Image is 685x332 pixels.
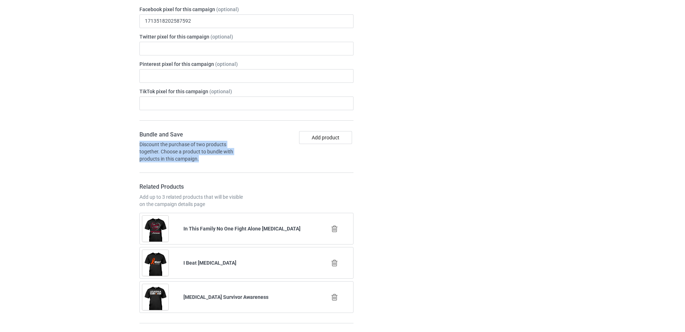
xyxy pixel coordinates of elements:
[139,131,244,139] h4: Bundle and Save
[183,226,301,232] b: In This Family No One Fight Alone [MEDICAL_DATA]
[139,193,244,208] div: Add up to 3 related products that will be visible on the campaign details page
[215,61,238,67] span: (optional)
[209,89,232,94] span: (optional)
[139,6,353,13] label: Facebook pixel for this campaign
[139,88,353,95] label: TikTok pixel for this campaign
[139,141,244,162] div: Discount the purchase of two products together. Choose a product to bundle with products in this ...
[139,60,353,68] label: Pinterest pixel for this campaign
[216,6,239,12] span: (optional)
[210,34,233,40] span: (optional)
[299,131,352,144] button: Add product
[139,33,353,40] label: Twitter pixel for this campaign
[139,183,244,191] h4: Related Products
[183,294,268,300] b: [MEDICAL_DATA] Survivor Awareness
[183,260,236,266] b: I Beat [MEDICAL_DATA]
